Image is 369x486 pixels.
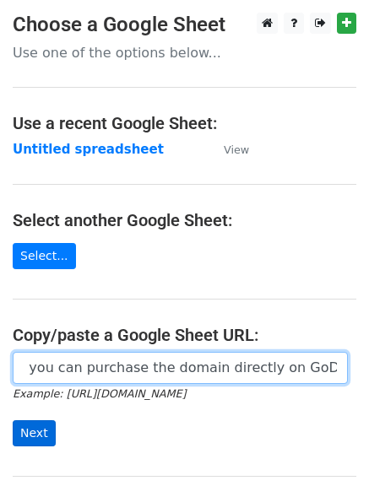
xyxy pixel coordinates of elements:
a: Select... [13,243,76,269]
small: View [224,143,249,156]
a: Untitled spreadsheet [13,142,164,157]
p: Use one of the options below... [13,44,356,62]
h4: Copy/paste a Google Sheet URL: [13,325,356,345]
small: Example: [URL][DOMAIN_NAME] [13,387,186,400]
h3: Choose a Google Sheet [13,13,356,37]
h4: Use a recent Google Sheet: [13,113,356,133]
h4: Select another Google Sheet: [13,210,356,230]
a: View [207,142,249,157]
input: Paste your Google Sheet URL here [13,352,348,384]
iframe: Chat Widget [285,405,369,486]
input: Next [13,420,56,446]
